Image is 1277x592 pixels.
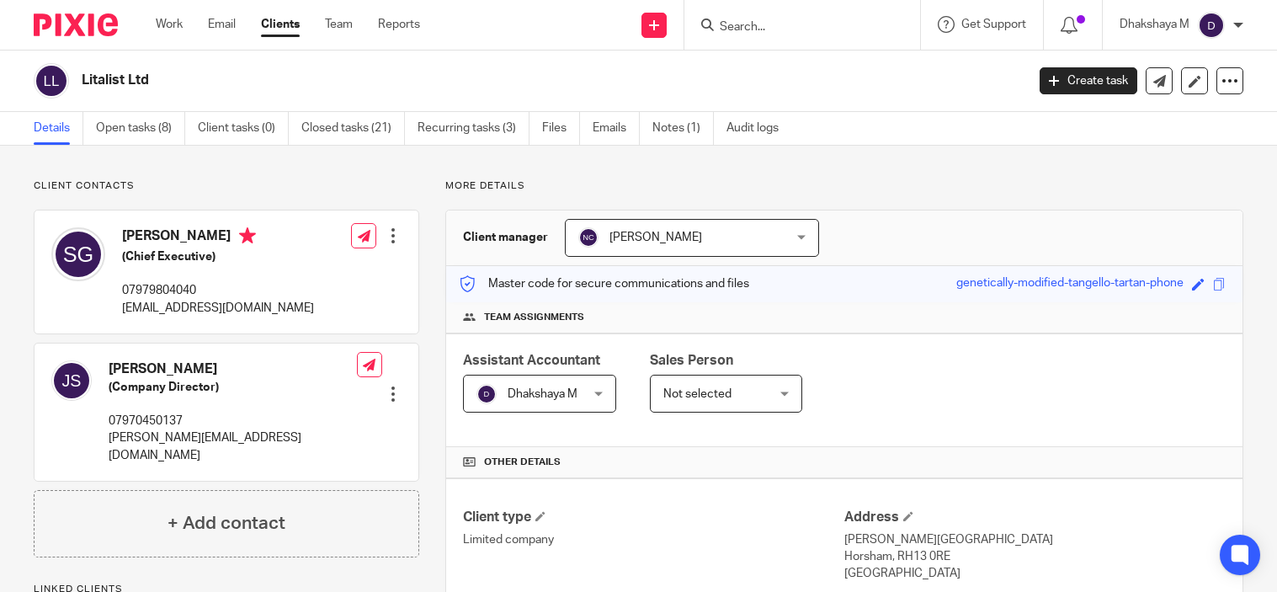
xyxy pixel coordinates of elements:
[726,112,791,145] a: Audit logs
[109,360,357,378] h4: [PERSON_NAME]
[484,311,584,324] span: Team assignments
[34,63,69,99] img: svg%3E
[718,20,870,35] input: Search
[844,509,1226,526] h4: Address
[484,456,561,469] span: Other details
[122,282,314,299] p: 07979804040
[476,384,497,404] img: svg%3E
[445,179,1243,193] p: More details
[593,112,640,145] a: Emails
[208,16,236,33] a: Email
[325,16,353,33] a: Team
[609,232,702,243] span: [PERSON_NAME]
[82,72,827,89] h2: Litalist Ltd
[844,548,1226,565] p: Horsham, RH13 0RE
[198,112,289,145] a: Client tasks (0)
[109,413,357,429] p: 07970450137
[109,379,357,396] h5: (Company Director)
[652,112,714,145] a: Notes (1)
[239,227,256,244] i: Primary
[508,388,577,400] span: Dhakshaya M
[301,112,405,145] a: Closed tasks (21)
[34,179,419,193] p: Client contacts
[956,275,1184,294] div: genetically-modified-tangello-tartan-phone
[459,275,749,292] p: Master code for secure communications and files
[156,16,183,33] a: Work
[463,509,844,526] h4: Client type
[650,354,733,367] span: Sales Person
[34,13,118,36] img: Pixie
[261,16,300,33] a: Clients
[542,112,580,145] a: Files
[122,227,314,248] h4: [PERSON_NAME]
[34,112,83,145] a: Details
[463,531,844,548] p: Limited company
[168,510,285,536] h4: + Add contact
[1120,16,1189,33] p: Dhakshaya M
[122,248,314,265] h5: (Chief Executive)
[1040,67,1137,94] a: Create task
[1198,12,1225,39] img: svg%3E
[961,19,1026,30] span: Get Support
[122,300,314,317] p: [EMAIL_ADDRESS][DOMAIN_NAME]
[51,227,105,281] img: svg%3E
[844,531,1226,548] p: [PERSON_NAME][GEOGRAPHIC_DATA]
[418,112,529,145] a: Recurring tasks (3)
[663,388,732,400] span: Not selected
[463,354,600,367] span: Assistant Accountant
[96,112,185,145] a: Open tasks (8)
[578,227,599,248] img: svg%3E
[463,229,548,246] h3: Client manager
[844,565,1226,582] p: [GEOGRAPHIC_DATA]
[378,16,420,33] a: Reports
[109,429,357,464] p: [PERSON_NAME][EMAIL_ADDRESS][DOMAIN_NAME]
[51,360,92,401] img: svg%3E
